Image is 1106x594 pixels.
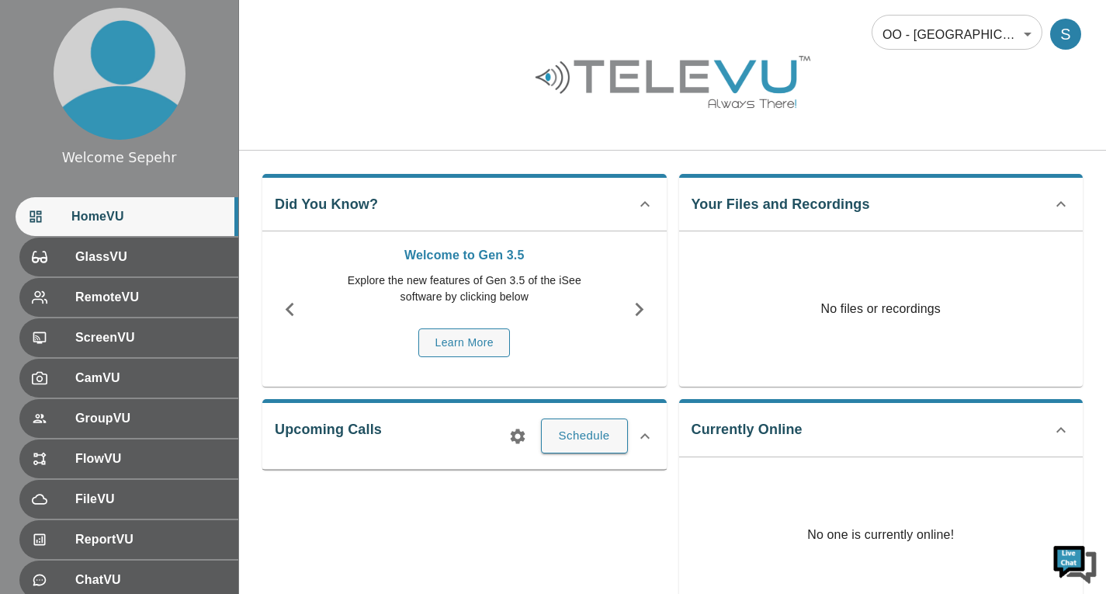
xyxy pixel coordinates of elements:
span: RemoteVU [75,288,226,307]
span: HomeVU [71,207,226,226]
img: profile.png [54,8,185,140]
div: ReportVU [19,520,238,559]
div: Welcome Sepehr [62,148,177,168]
div: GlassVU [19,238,238,276]
img: Chat Widget [1052,540,1098,586]
span: ReportVU [75,530,226,549]
div: HomeVU [16,197,238,236]
span: GlassVU [75,248,226,266]
div: FileVU [19,480,238,519]
p: Explore the new features of Gen 3.5 of the iSee software by clicking below [325,273,604,305]
span: FlowVU [75,450,226,468]
p: No files or recordings [679,231,1083,387]
div: S [1050,19,1081,50]
div: RemoteVU [19,278,238,317]
img: Logo [533,50,813,114]
span: FileVU [75,490,226,509]
button: Learn More [418,328,510,357]
div: OO - [GEOGRAPHIC_DATA] - [PERSON_NAME] [872,12,1042,56]
p: Welcome to Gen 3.5 [325,246,604,265]
button: Schedule [541,419,628,453]
span: ChatVU [75,571,226,589]
span: CamVU [75,369,226,387]
span: ScreenVU [75,328,226,347]
div: CamVU [19,359,238,398]
div: FlowVU [19,439,238,478]
div: GroupVU [19,399,238,438]
div: ScreenVU [19,318,238,357]
span: GroupVU [75,409,226,428]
